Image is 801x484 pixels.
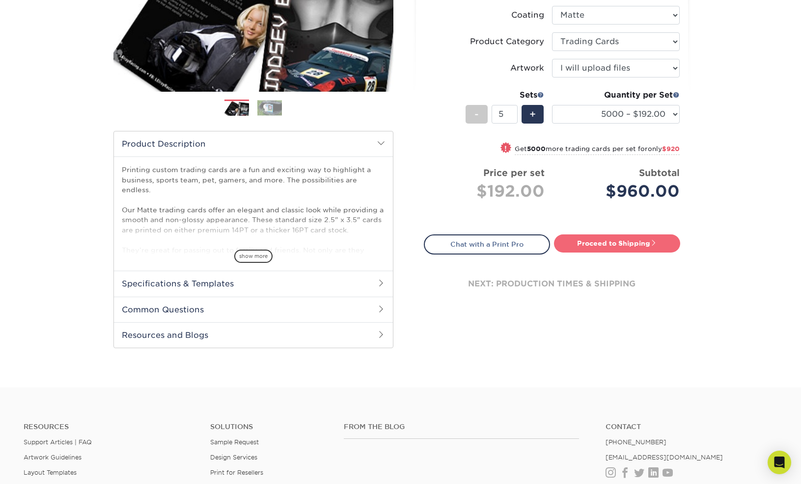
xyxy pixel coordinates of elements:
span: show more [234,250,273,263]
h4: Solutions [210,423,329,431]
span: ! [504,143,507,153]
a: [PHONE_NUMBER] [606,438,666,446]
span: - [474,107,479,122]
h2: Resources and Blogs [114,322,393,348]
img: Trading Cards 02 [257,100,282,115]
strong: Price per set [483,167,545,178]
a: Design Services [210,454,257,461]
a: Chat with a Print Pro [424,234,550,254]
h4: From the Blog [344,423,579,431]
div: $960.00 [559,179,680,203]
div: $192.00 [432,179,545,203]
strong: 5000 [527,145,546,153]
a: [EMAIL_ADDRESS][DOMAIN_NAME] [606,454,723,461]
div: next: production times & shipping [424,255,680,313]
span: only [648,145,680,153]
div: Coating [511,9,544,21]
h2: Specifications & Templates [114,271,393,296]
div: Artwork [510,62,544,74]
small: Get more trading cards per set for [515,145,680,155]
span: $920 [662,145,680,153]
div: Sets [466,89,544,101]
div: Open Intercom Messenger [768,451,791,474]
h2: Common Questions [114,297,393,322]
h4: Resources [24,423,195,431]
a: Contact [606,423,777,431]
div: Product Category [470,36,544,48]
p: Printing custom trading cards are a fun and exciting way to highlight a business, sports team, pe... [122,165,385,295]
strong: Subtotal [639,167,680,178]
h2: Product Description [114,131,393,156]
a: Sample Request [210,438,259,446]
span: + [529,107,536,122]
a: Proceed to Shipping [554,234,680,252]
a: Support Articles | FAQ [24,438,92,446]
div: Quantity per Set [552,89,680,101]
a: Print for Resellers [210,469,263,476]
img: Trading Cards 01 [224,100,249,117]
